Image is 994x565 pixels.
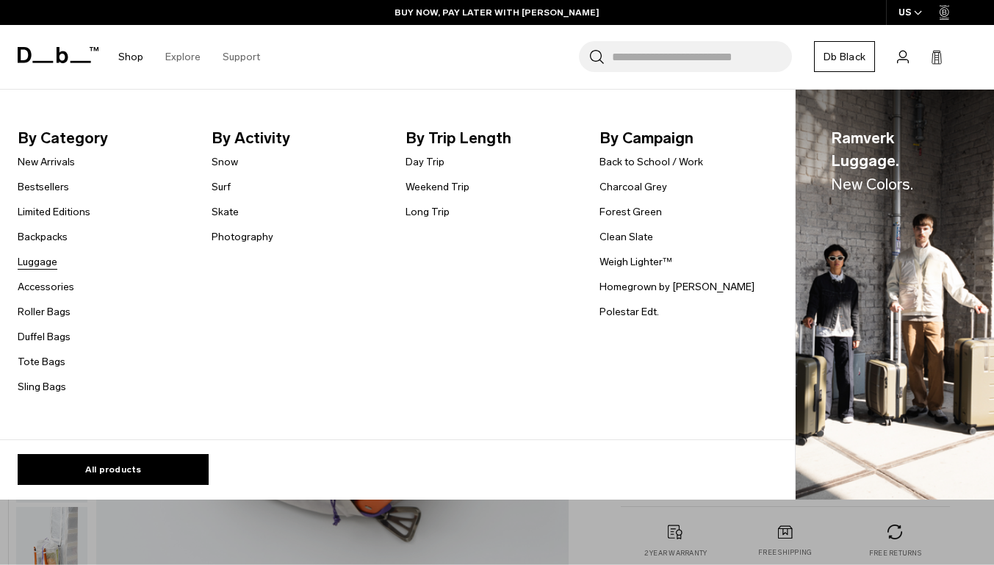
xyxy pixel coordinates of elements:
a: Luggage [18,254,57,270]
a: Db Black [814,41,875,72]
a: Weigh Lighter™ [599,254,672,270]
a: Roller Bags [18,304,71,320]
a: Surf [212,179,231,195]
a: Homegrown by [PERSON_NAME] [599,279,754,295]
a: Ramverk Luggage.New Colors. Db [796,90,994,500]
nav: Main Navigation [107,25,271,89]
a: Photography [212,229,273,245]
a: Bestsellers [18,179,69,195]
a: All products [18,454,209,485]
a: Duffel Bags [18,329,71,345]
span: By Campaign [599,126,770,150]
a: Day Trip [406,154,444,170]
span: New Colors. [831,175,913,193]
a: Charcoal Grey [599,179,667,195]
a: BUY NOW, PAY LATER WITH [PERSON_NAME] [395,6,599,19]
a: Polestar Edt. [599,304,659,320]
span: By Trip Length [406,126,576,150]
a: Limited Editions [18,204,90,220]
a: Support [223,31,260,83]
a: Forest Green [599,204,662,220]
a: Accessories [18,279,74,295]
img: Db [796,90,994,500]
a: Clean Slate [599,229,653,245]
a: Weekend Trip [406,179,469,195]
a: Shop [118,31,143,83]
a: Backpacks [18,229,68,245]
a: Long Trip [406,204,450,220]
a: Explore [165,31,201,83]
a: Sling Bags [18,379,66,395]
span: By Category [18,126,188,150]
a: Skate [212,204,239,220]
a: Tote Bags [18,354,65,370]
span: By Activity [212,126,382,150]
a: Snow [212,154,238,170]
a: New Arrivals [18,154,75,170]
span: Ramverk Luggage. [831,126,959,196]
a: Back to School / Work [599,154,703,170]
